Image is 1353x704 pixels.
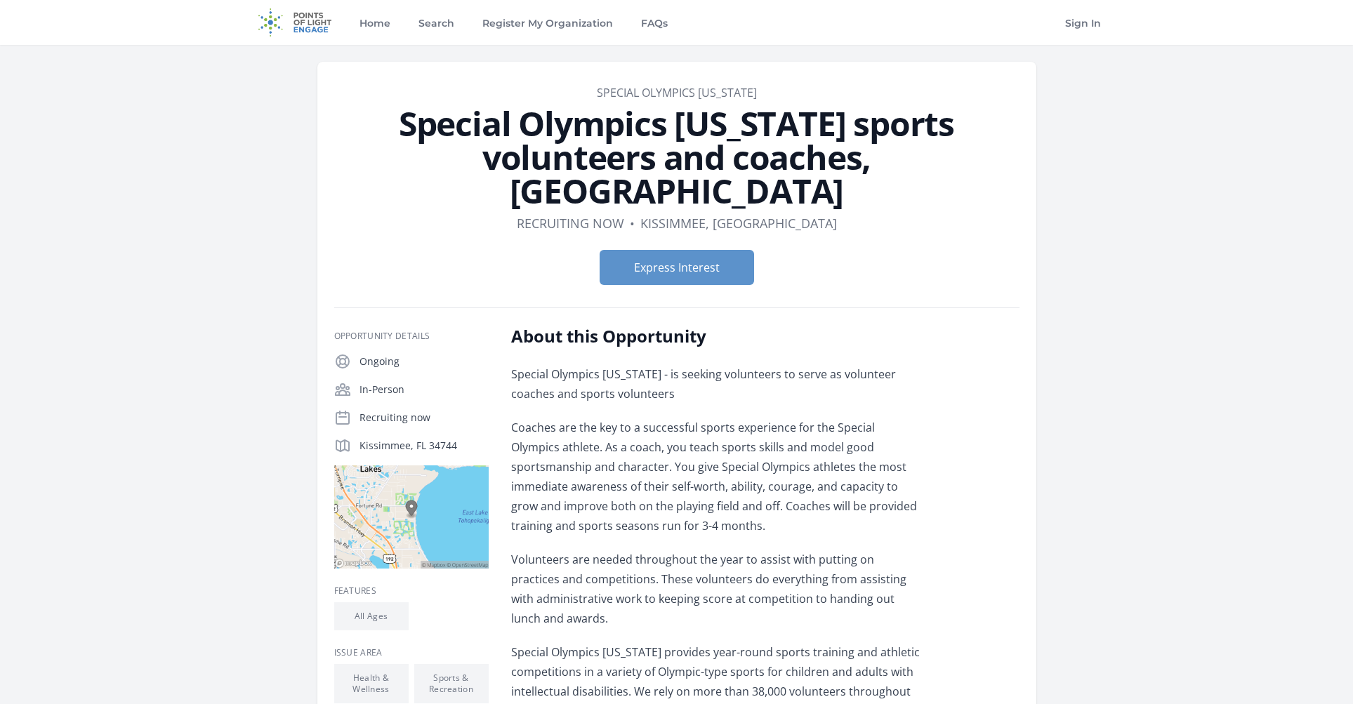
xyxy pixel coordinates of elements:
[334,602,409,630] li: All Ages
[511,325,922,347] h2: About this Opportunity
[334,585,489,597] h3: Features
[511,364,922,404] p: Special Olympics [US_STATE] - is seeking volunteers to serve as volunteer coaches and sports volu...
[414,664,489,703] li: Sports & Recreation
[640,213,837,233] dd: Kissimmee, [GEOGRAPHIC_DATA]
[630,213,635,233] div: •
[359,411,489,425] p: Recruiting now
[517,213,624,233] dd: Recruiting now
[334,107,1019,208] h1: Special Olympics [US_STATE] sports volunteers and coaches, [GEOGRAPHIC_DATA]
[334,465,489,569] img: Map
[600,250,754,285] button: Express Interest
[334,647,489,658] h3: Issue area
[597,85,757,100] a: Special Olympics [US_STATE]
[511,550,922,628] p: Volunteers are needed throughout the year to assist with putting on practices and competitions. T...
[359,439,489,453] p: Kissimmee, FL 34744
[359,354,489,368] p: Ongoing
[511,418,922,536] p: Coaches are the key to a successful sports experience for the Special Olympics athlete. As a coac...
[334,664,409,703] li: Health & Wellness
[359,383,489,397] p: In-Person
[334,331,489,342] h3: Opportunity Details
